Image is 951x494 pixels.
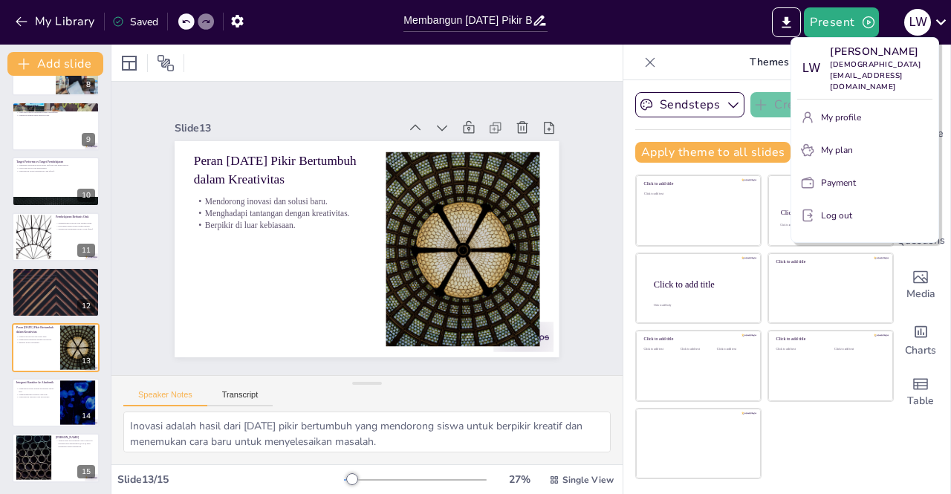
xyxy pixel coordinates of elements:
p: Log out [821,209,852,222]
p: My plan [821,143,853,157]
button: Log out [797,204,932,227]
div: L W [797,55,824,82]
button: My profile [797,105,932,129]
p: Payment [821,176,856,189]
button: My plan [797,138,932,162]
button: Payment [797,171,932,195]
p: [PERSON_NAME] [830,44,932,59]
p: [DEMOGRAPHIC_DATA][EMAIL_ADDRESS][DOMAIN_NAME] [830,59,932,93]
p: My profile [821,111,861,124]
